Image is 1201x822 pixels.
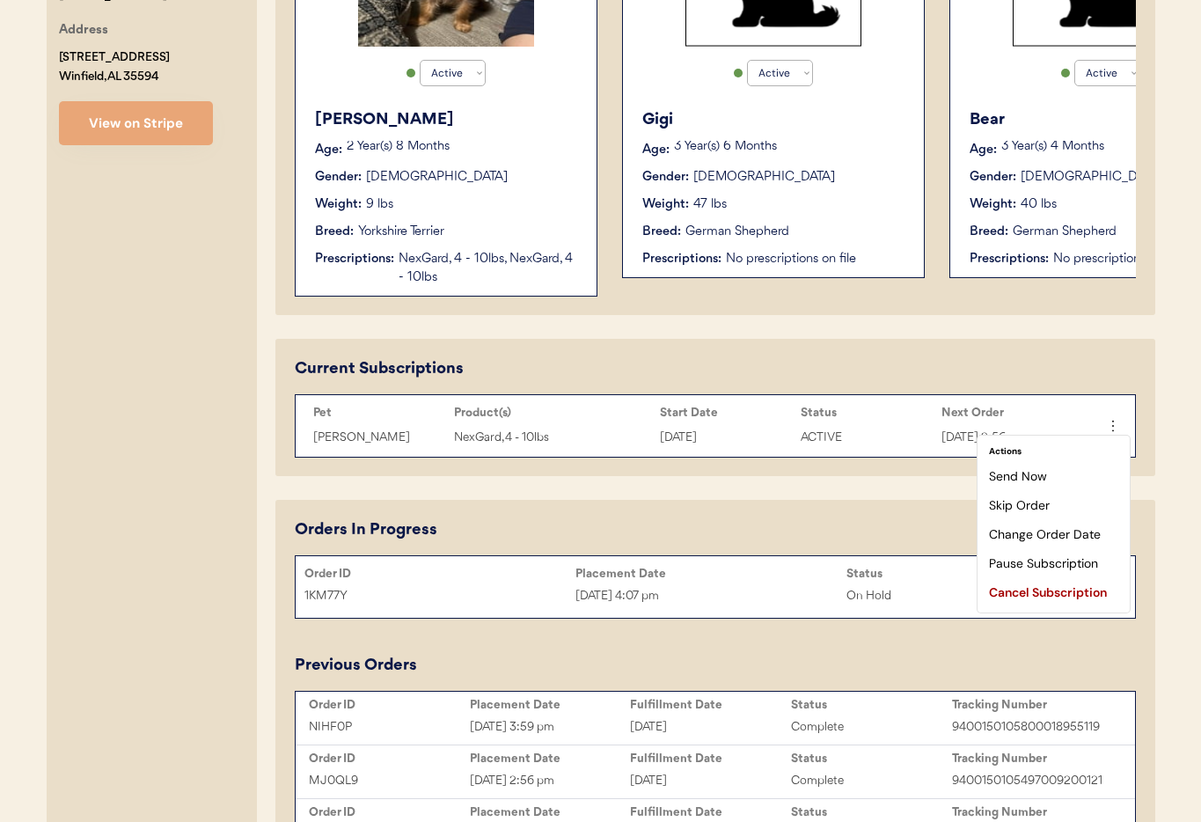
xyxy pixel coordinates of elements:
[347,141,579,153] p: 2 Year(s) 8 Months
[470,771,631,791] div: [DATE] 2:56 pm
[726,250,906,268] div: No prescriptions on file
[985,492,1123,518] div: Skip Order
[315,108,579,132] div: [PERSON_NAME]
[985,550,1123,576] div: Pause Subscription
[660,428,792,448] div: [DATE]
[470,805,631,819] div: Placement Date
[1021,168,1162,187] div: [DEMOGRAPHIC_DATA]
[791,752,952,766] div: Status
[952,752,1113,766] div: Tracking Number
[309,805,470,819] div: Order ID
[399,250,579,287] div: NexGard, 4 - 10lbs, NexGard, 4 - 10lbs
[470,698,631,712] div: Placement Date
[693,195,727,214] div: 47 lbs
[309,771,470,791] div: MJ0QL9
[575,586,846,606] div: [DATE] 4:07 pm
[985,521,1123,547] div: Change Order Date
[304,586,575,606] div: 1KM77Y
[791,717,952,738] div: Complete
[59,20,108,42] div: Address
[1021,195,1057,214] div: 40 lbs
[970,141,997,159] div: Age:
[454,406,651,420] div: Product(s)
[952,771,1113,791] div: 9400150105497009200121
[801,406,933,420] div: Status
[846,586,1117,606] div: On Hold
[315,141,342,159] div: Age:
[309,752,470,766] div: Order ID
[630,752,791,766] div: Fulfillment Date
[309,717,470,738] div: NIHF0P
[59,101,213,145] button: View on Stripe
[470,752,631,766] div: Placement Date
[304,567,575,581] div: Order ID
[358,223,444,241] div: Yorkshire Terrier
[470,717,631,738] div: [DATE] 3:59 pm
[791,698,952,712] div: Status
[295,357,464,381] div: Current Subscriptions
[366,195,393,214] div: 9 lbs
[791,771,952,791] div: Complete
[952,805,1113,819] div: Tracking Number
[660,406,792,420] div: Start Date
[1013,223,1117,241] div: German Shepherd
[642,141,670,159] div: Age:
[846,567,1117,581] div: Status
[630,771,791,791] div: [DATE]
[970,250,1049,268] div: Prescriptions:
[313,428,445,448] div: [PERSON_NAME]
[642,195,689,214] div: Weight:
[801,428,933,448] div: ACTIVE
[985,443,1123,460] div: Actions
[791,805,952,819] div: Status
[313,406,445,420] div: Pet
[630,717,791,738] div: [DATE]
[295,518,437,542] div: Orders In Progress
[693,168,835,187] div: [DEMOGRAPHIC_DATA]
[309,698,470,712] div: Order ID
[970,195,1016,214] div: Weight:
[315,195,362,214] div: Weight:
[630,805,791,819] div: Fulfillment Date
[642,108,906,132] div: Gigi
[315,223,354,241] div: Breed:
[941,406,1073,420] div: Next Order
[952,717,1113,738] div: 9400150105800018955119
[952,698,1113,712] div: Tracking Number
[970,168,1016,187] div: Gender:
[941,428,1073,448] div: [DATE] 2:56 pm
[970,223,1008,241] div: Breed:
[630,698,791,712] div: Fulfillment Date
[295,654,417,678] div: Previous Orders
[985,579,1123,605] div: Cancel Subscription
[366,168,508,187] div: [DEMOGRAPHIC_DATA]
[315,168,362,187] div: Gender:
[642,250,721,268] div: Prescriptions:
[685,223,789,241] div: German Shepherd
[315,250,394,268] div: Prescriptions:
[642,168,689,187] div: Gender:
[985,463,1123,489] div: Send Now
[575,567,846,581] div: Placement Date
[59,48,170,88] div: [STREET_ADDRESS] Winfield, AL 35594
[454,428,651,448] div: NexGard, 4 - 10lbs
[642,223,681,241] div: Breed:
[674,141,906,153] p: 3 Year(s) 6 Months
